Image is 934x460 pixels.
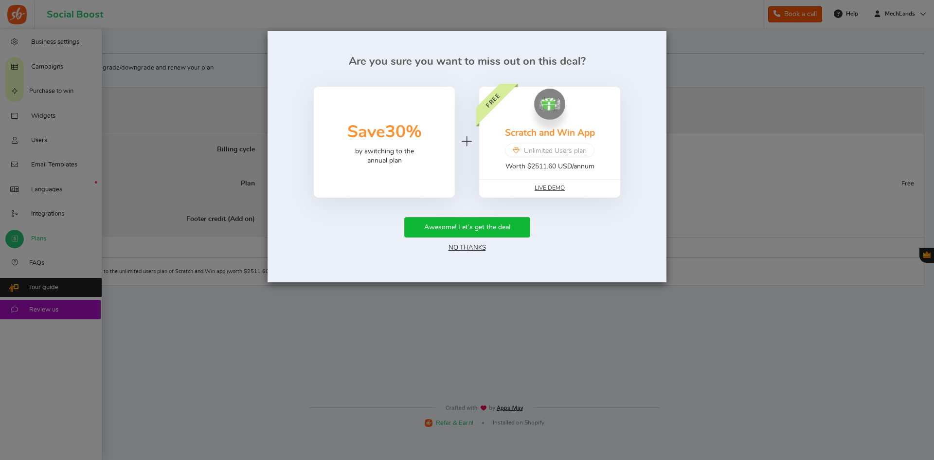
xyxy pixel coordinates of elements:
[347,118,422,147] h3: Save
[404,217,530,238] button: Awesome! Let's get the deal
[535,184,565,192] a: Live Demo
[505,162,594,172] p: Worth $2511.60 USD/annum
[462,69,523,130] div: FREE
[449,244,486,251] a: No Thanks
[385,124,422,141] span: 30%
[534,89,565,120] img: Scratch and Win
[505,129,595,138] a: Scratch and Win App
[524,147,587,156] span: Unlimited Users plan
[355,147,414,166] p: by switching to the annual plan
[282,55,652,67] h2: Are you sure you want to miss out on this deal?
